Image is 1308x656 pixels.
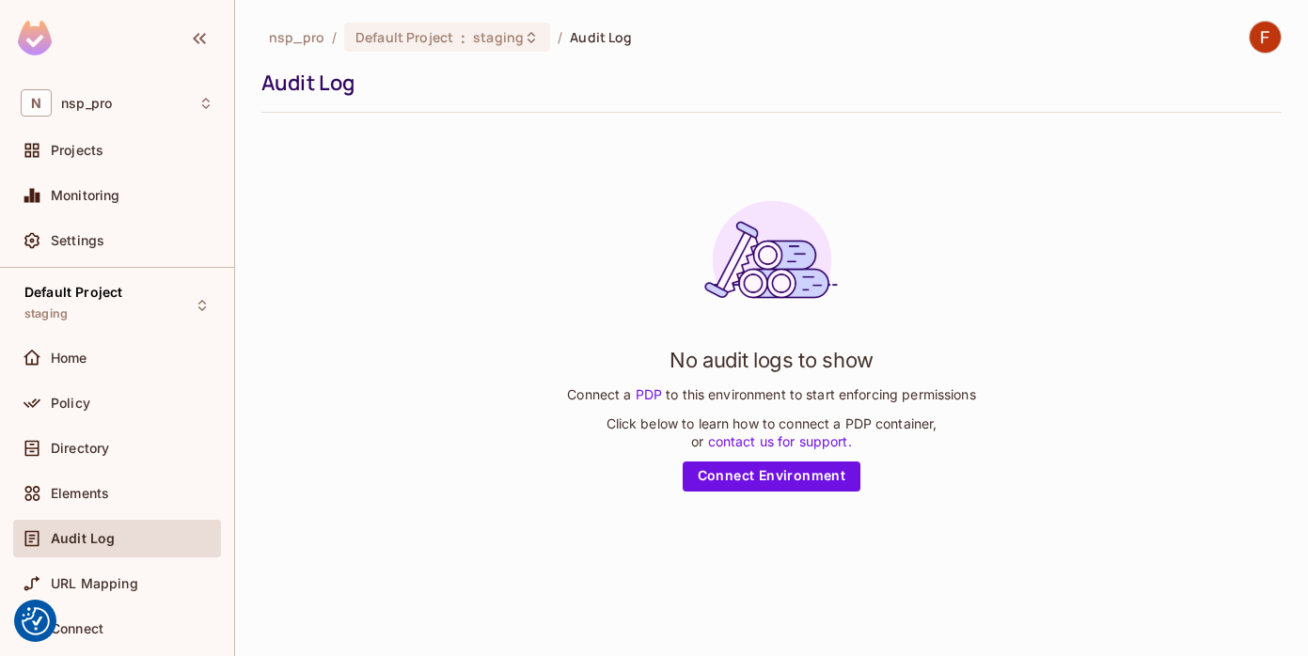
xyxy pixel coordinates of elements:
[51,188,120,203] span: Monitoring
[683,461,861,492] a: Connect Environment
[51,621,103,636] span: Connect
[51,143,103,158] span: Projects
[261,69,1272,97] div: Audit Log
[355,28,453,46] span: Default Project
[51,576,138,591] span: URL Mapping
[51,531,115,546] span: Audit Log
[269,28,324,46] span: the active workspace
[22,607,50,635] img: Revisit consent button
[558,28,562,46] li: /
[21,89,52,117] span: N
[51,351,87,366] span: Home
[51,396,90,411] span: Policy
[18,21,52,55] img: SReyMgAAAABJRU5ErkJggg==
[22,607,50,635] button: Consent Preferences
[51,486,109,501] span: Elements
[567,385,975,403] p: Connect a to this environment to start enforcing permissions
[51,233,104,248] span: Settings
[473,28,524,46] span: staging
[1250,22,1281,53] img: Felipe Kharaba
[570,28,632,46] span: Audit Log
[332,28,337,46] li: /
[631,386,666,402] a: PDP
[24,306,68,321] span: staging
[460,30,466,45] span: :
[670,346,874,374] h1: No audit logs to show
[61,96,112,111] span: Workspace: nsp_pro
[24,285,122,300] span: Default Project
[704,433,852,449] a: contact us for support.
[51,441,109,456] span: Directory
[607,414,938,450] p: Click below to learn how to connect a PDP container, or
